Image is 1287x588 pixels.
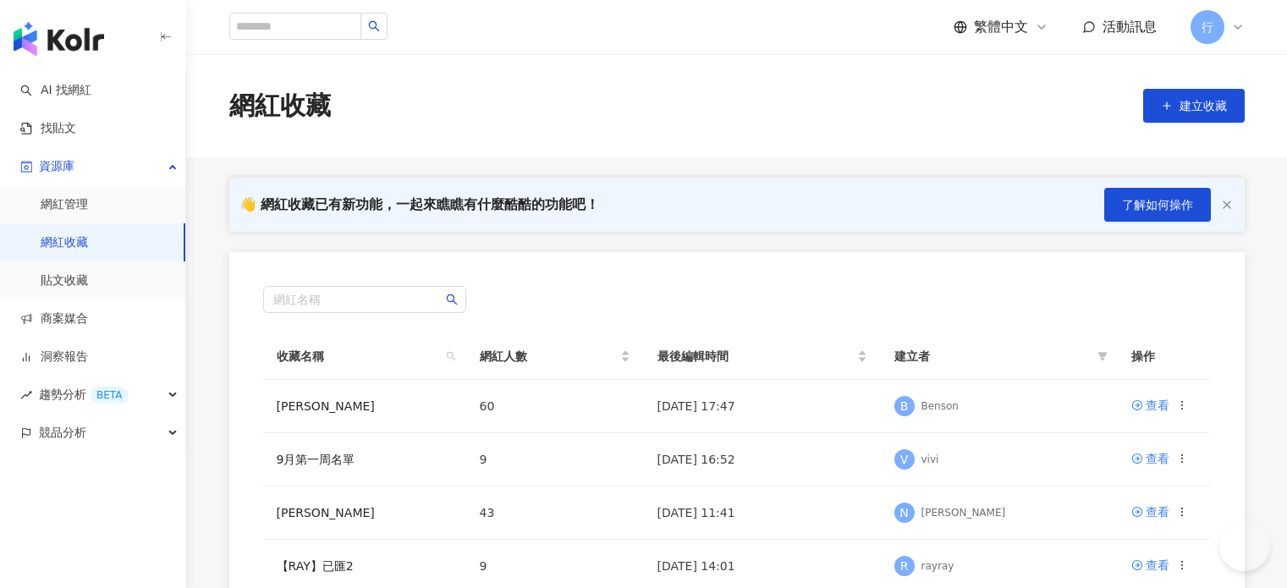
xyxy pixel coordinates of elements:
[14,22,104,56] img: logo
[229,88,331,124] div: 網紅收藏
[90,387,129,404] div: BETA
[1104,188,1211,222] button: 了解如何操作
[41,234,88,251] a: 網紅收藏
[446,294,458,305] span: search
[368,20,380,32] span: search
[900,397,909,415] span: B
[446,351,456,361] span: search
[1146,556,1169,574] div: 查看
[1131,556,1169,574] a: 查看
[466,333,644,380] th: 網紅人數
[921,559,954,574] div: rayray
[39,147,74,185] span: 資源庫
[277,559,354,573] a: 【RAY】已匯2
[20,349,88,365] a: 洞察報告
[899,503,908,522] span: N
[39,376,129,414] span: 趨勢分析
[644,486,881,540] td: [DATE] 11:41
[480,559,487,573] span: 9
[1118,333,1211,380] th: 操作
[1219,520,1270,571] iframe: Help Scout Beacon - Open
[277,506,375,519] a: [PERSON_NAME]
[1103,19,1157,35] span: 活動訊息
[1202,18,1213,36] span: 行
[1131,396,1169,415] a: 查看
[1094,343,1111,369] span: filter
[480,399,495,413] span: 60
[894,347,1091,365] span: 建立者
[1180,99,1227,113] span: 建立收藏
[20,389,32,401] span: rise
[480,453,487,466] span: 9
[277,399,375,413] a: [PERSON_NAME]
[644,433,881,486] td: [DATE] 16:52
[1097,351,1108,361] span: filter
[443,343,459,369] span: search
[1143,89,1245,123] button: 建立收藏
[20,82,91,99] a: searchAI 找網紅
[1146,396,1169,415] div: 查看
[657,347,854,365] span: 最後編輯時間
[277,453,355,466] a: 9月第一周名單
[480,347,617,365] span: 網紅人數
[921,453,939,467] div: vivi
[239,195,600,214] div: 👋 網紅收藏已有新功能，一起來瞧瞧有什麼酷酷的功能吧！
[39,414,86,452] span: 競品分析
[1146,503,1169,521] div: 查看
[921,399,959,414] div: Benson
[20,120,76,137] a: 找貼文
[41,196,88,213] a: 網紅管理
[20,310,88,327] a: 商案媒合
[1146,449,1169,468] div: 查看
[900,557,909,575] span: R
[480,506,495,519] span: 43
[277,347,439,365] span: 收藏名稱
[1131,449,1169,468] a: 查看
[1122,198,1193,212] span: 了解如何操作
[974,18,1028,36] span: 繁體中文
[1131,503,1169,521] a: 查看
[644,333,881,380] th: 最後編輯時間
[644,380,881,433] td: [DATE] 17:47
[900,450,909,469] span: V
[41,272,88,289] a: 貼文收藏
[921,506,1006,520] div: [PERSON_NAME]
